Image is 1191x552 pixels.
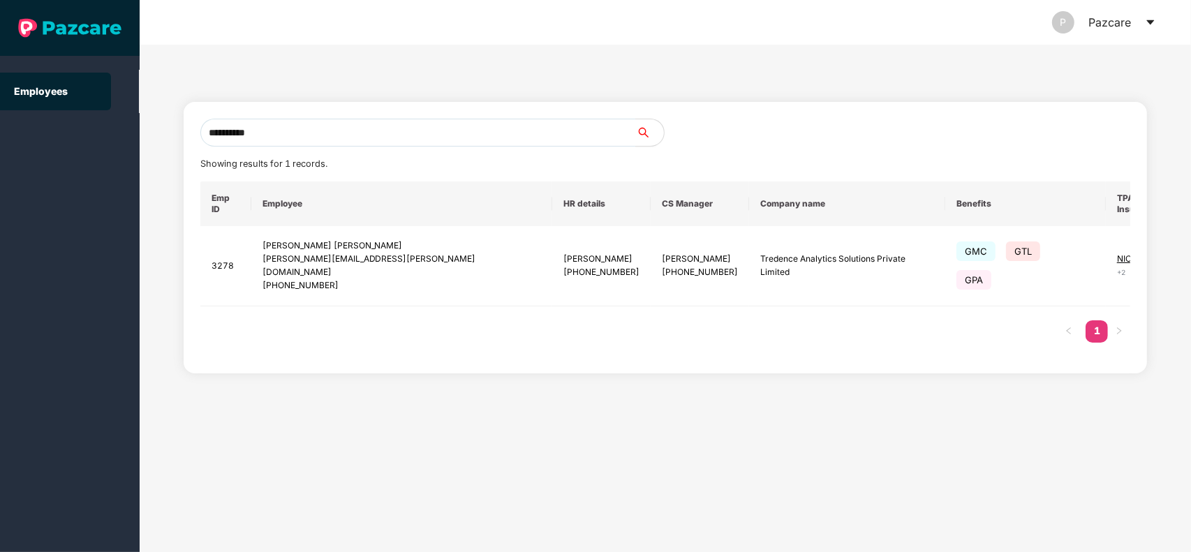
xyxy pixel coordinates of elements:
div: [PERSON_NAME][EMAIL_ADDRESS][PERSON_NAME][DOMAIN_NAME] [262,253,541,279]
span: P [1060,11,1067,33]
span: GTL [1006,241,1040,261]
div: [PHONE_NUMBER] [662,266,738,279]
th: Emp ID [200,181,251,226]
div: [PERSON_NAME] [PERSON_NAME] [262,239,541,253]
li: Previous Page [1058,320,1080,343]
a: Employees [14,85,68,97]
span: left [1065,327,1073,335]
th: TPA | Insurer [1106,181,1183,226]
span: search [635,127,664,138]
th: Benefits [945,181,1106,226]
button: right [1108,320,1130,343]
span: right [1115,327,1123,335]
span: GMC [956,241,996,261]
span: NICL_MEDI [1117,253,1161,264]
td: 3278 [200,226,251,306]
th: Employee [251,181,552,226]
button: left [1058,320,1080,343]
th: Company name [749,181,945,226]
th: HR details [552,181,651,226]
a: 1 [1086,320,1108,341]
div: [PHONE_NUMBER] [563,266,639,279]
div: [PERSON_NAME] [662,253,738,266]
th: CS Manager [651,181,749,226]
li: 1 [1086,320,1108,343]
span: caret-down [1145,17,1156,28]
div: [PHONE_NUMBER] [262,279,541,292]
li: Next Page [1108,320,1130,343]
button: search [635,119,665,147]
span: GPA [956,270,991,290]
span: Showing results for 1 records. [200,158,327,169]
td: Tredence Analytics Solutions Private Limited [749,226,945,306]
div: [PERSON_NAME] [563,253,639,266]
span: + 2 [1117,268,1125,276]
